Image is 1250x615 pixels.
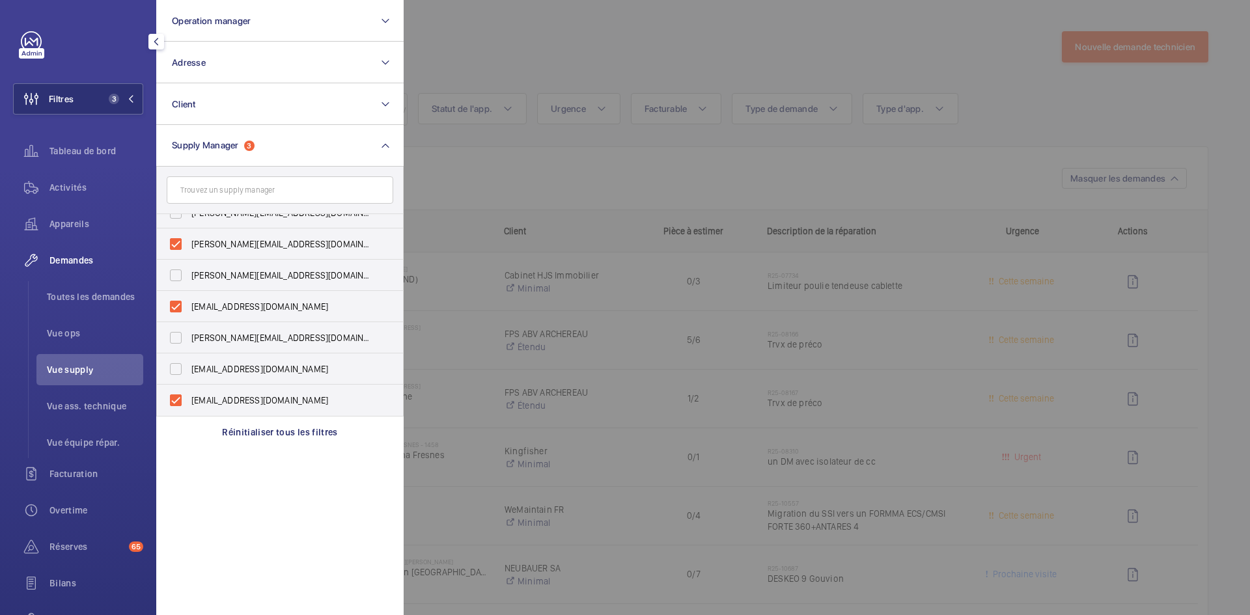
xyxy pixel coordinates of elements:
[47,400,143,413] span: Vue ass. technique
[109,94,119,104] span: 3
[49,254,143,267] span: Demandes
[49,217,143,230] span: Appareils
[49,577,143,590] span: Bilans
[47,363,143,376] span: Vue supply
[49,504,143,517] span: Overtime
[47,327,143,340] span: Vue ops
[13,83,143,115] button: Filtres3
[49,92,74,105] span: Filtres
[49,540,124,553] span: Réserves
[47,290,143,303] span: Toutes les demandes
[129,541,143,552] span: 65
[47,436,143,449] span: Vue équipe répar.
[49,181,143,194] span: Activités
[49,467,143,480] span: Facturation
[49,144,143,157] span: Tableau de bord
